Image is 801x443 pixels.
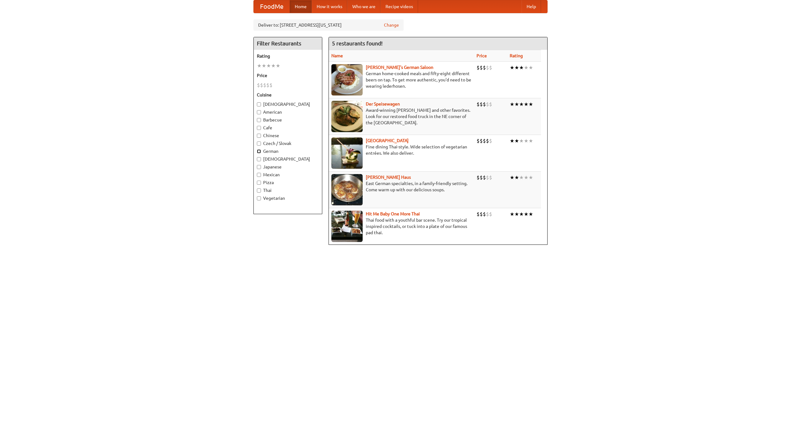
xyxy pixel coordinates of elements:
h5: Price [257,72,319,79]
li: $ [486,101,489,108]
li: $ [263,82,266,89]
p: Thai food with a youthful bar scene. Try our tropical inspired cocktails, or tuck into a plate of... [331,217,472,236]
li: ★ [266,62,271,69]
li: ★ [514,101,519,108]
li: $ [480,101,483,108]
li: $ [486,174,489,181]
li: ★ [524,101,528,108]
input: Chinese [257,134,261,138]
li: ★ [514,174,519,181]
input: Barbecue [257,118,261,122]
li: ★ [524,174,528,181]
li: $ [266,82,269,89]
p: Award-winning [PERSON_NAME] and other favorites. Look for our restored food truck in the NE corne... [331,107,472,126]
a: Change [384,22,399,28]
li: ★ [528,101,533,108]
li: $ [477,174,480,181]
label: [DEMOGRAPHIC_DATA] [257,101,319,107]
li: $ [483,211,486,218]
li: ★ [510,101,514,108]
li: $ [480,64,483,71]
label: Czech / Slovak [257,140,319,147]
label: Thai [257,187,319,193]
li: ★ [510,174,514,181]
a: Hit Me Baby One More Thai [366,211,420,216]
a: Der Speisewagen [366,101,400,106]
li: ★ [514,211,519,218]
p: East German specialties, in a family-friendly setting. Come warm up with our delicious soups. [331,180,472,193]
input: Japanese [257,165,261,169]
a: [PERSON_NAME]'s German Saloon [366,65,433,70]
a: Help [522,0,541,13]
a: [PERSON_NAME] Haus [366,175,411,180]
li: $ [477,137,480,144]
li: ★ [514,64,519,71]
input: Cafe [257,126,261,130]
input: German [257,149,261,153]
a: Recipe videos [380,0,418,13]
input: [DEMOGRAPHIC_DATA] [257,102,261,106]
li: ★ [519,64,524,71]
label: Cafe [257,125,319,131]
li: $ [489,211,492,218]
li: $ [483,137,486,144]
li: ★ [276,62,280,69]
li: $ [480,211,483,218]
img: esthers.jpg [331,64,363,95]
p: German home-cooked meals and fifty-eight different beers on tap. To get more authentic, you'd nee... [331,70,472,89]
b: [GEOGRAPHIC_DATA] [366,138,409,143]
li: $ [480,174,483,181]
li: ★ [519,174,524,181]
a: Price [477,53,487,58]
li: $ [260,82,263,89]
li: ★ [262,62,266,69]
a: Home [290,0,312,13]
img: babythai.jpg [331,211,363,242]
li: ★ [257,62,262,69]
p: Fine dining Thai-style. Wide selection of vegetarian entrées. We also deliver. [331,144,472,156]
li: $ [477,101,480,108]
input: Thai [257,188,261,193]
label: Japanese [257,164,319,170]
label: [DEMOGRAPHIC_DATA] [257,156,319,162]
li: ★ [519,101,524,108]
a: Who we are [347,0,380,13]
li: ★ [524,137,528,144]
label: Pizza [257,179,319,186]
input: Mexican [257,173,261,177]
li: ★ [271,62,276,69]
li: $ [489,174,492,181]
input: American [257,110,261,114]
li: ★ [519,137,524,144]
li: $ [489,64,492,71]
a: Name [331,53,343,58]
li: ★ [528,64,533,71]
a: How it works [312,0,347,13]
label: German [257,148,319,154]
h5: Cuisine [257,92,319,98]
h4: Filter Restaurants [254,37,322,50]
li: ★ [524,211,528,218]
li: $ [486,64,489,71]
li: $ [269,82,273,89]
li: ★ [519,211,524,218]
input: Czech / Slovak [257,142,261,146]
img: speisewagen.jpg [331,101,363,132]
label: Vegetarian [257,195,319,201]
label: American [257,109,319,115]
a: Rating [510,53,523,58]
li: $ [483,174,486,181]
label: Barbecue [257,117,319,123]
li: ★ [510,64,514,71]
li: $ [489,101,492,108]
li: $ [486,211,489,218]
li: ★ [528,174,533,181]
h5: Rating [257,53,319,59]
li: ★ [514,137,519,144]
div: Deliver to: [STREET_ADDRESS][US_STATE] [253,19,404,31]
li: ★ [528,211,533,218]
